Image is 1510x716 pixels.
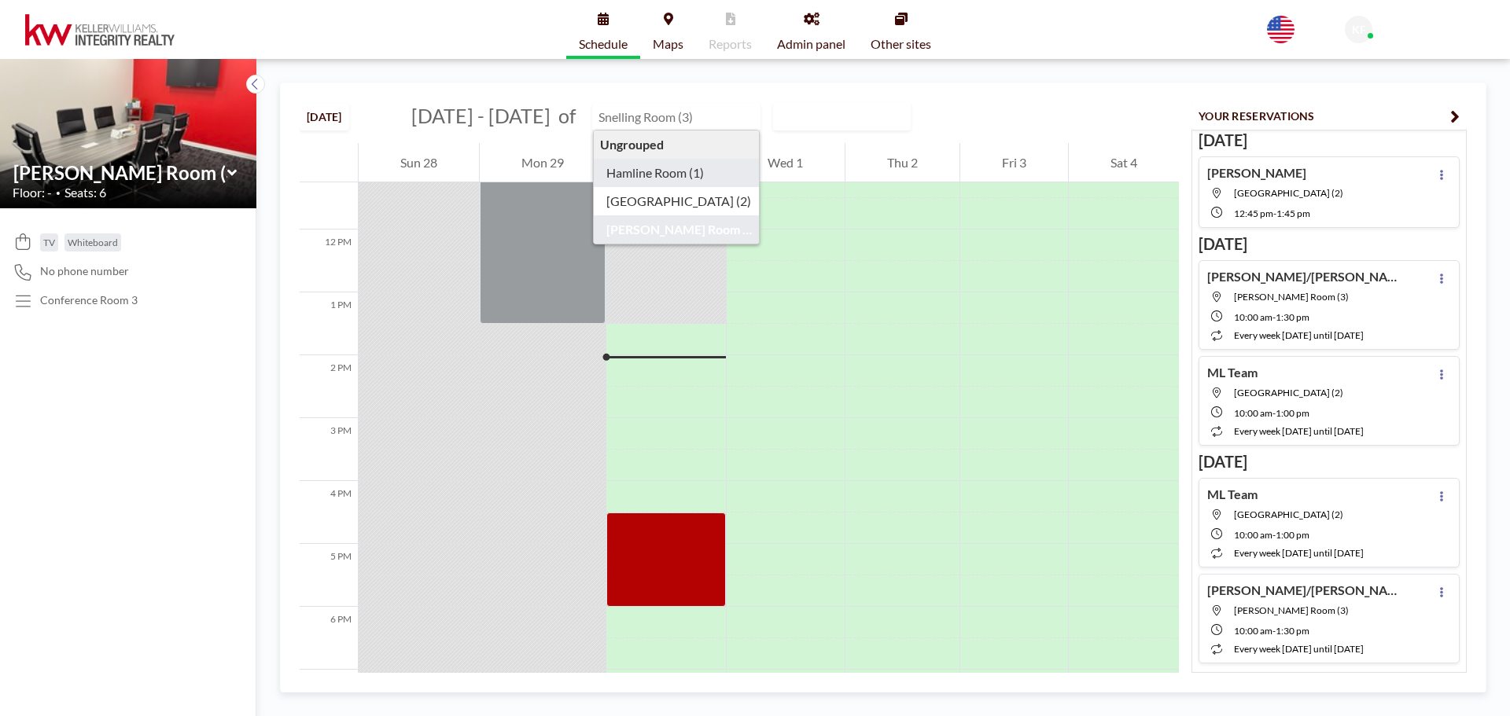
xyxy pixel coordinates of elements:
[13,161,227,184] input: Snelling Room (3)
[1234,407,1272,419] span: 10:00 AM
[871,38,931,50] span: Other sites
[1234,425,1364,437] span: every week [DATE] until [DATE]
[1276,311,1309,323] span: 1:30 PM
[867,106,884,127] input: Search for option
[1199,130,1460,150] h3: [DATE]
[1234,625,1272,637] span: 10:00 AM
[1276,625,1309,637] span: 1:30 PM
[1207,365,1258,380] h4: ML Team
[300,418,358,481] div: 3 PM
[40,264,129,278] span: No phone number
[558,104,576,128] span: of
[593,104,744,130] input: Snelling Room (3)
[1272,529,1276,541] span: -
[777,106,866,127] span: WEEKLY VIEW
[411,104,551,127] span: [DATE] - [DATE]
[1234,187,1343,199] span: Lexington Room (2)
[300,544,358,607] div: 5 PM
[1234,207,1273,219] span: 12:45 PM
[1207,487,1258,502] h4: ML Team
[653,38,683,50] span: Maps
[1069,143,1179,182] div: Sat 4
[1276,407,1309,419] span: 1:00 PM
[1379,17,1465,31] span: KWIR Front Desk
[40,293,138,307] p: Conference Room 3
[594,159,760,187] div: Hamline Room (1)
[594,215,760,244] div: [PERSON_NAME] Room (3)
[1199,452,1460,472] h3: [DATE]
[1234,329,1364,341] span: every week [DATE] until [DATE]
[1207,165,1306,181] h4: [PERSON_NAME]
[845,143,959,182] div: Thu 2
[1234,529,1272,541] span: 10:00 AM
[727,143,845,182] div: Wed 1
[1276,207,1310,219] span: 1:45 PM
[1234,311,1272,323] span: 10:00 AM
[480,143,606,182] div: Mon 29
[64,185,106,200] span: Seats: 6
[1272,625,1276,637] span: -
[300,355,358,418] div: 2 PM
[1191,102,1467,130] button: YOUR RESERVATIONS
[1234,643,1364,655] span: every week [DATE] until [DATE]
[1379,31,1407,43] span: Admin
[594,187,760,215] div: [GEOGRAPHIC_DATA] (2)
[300,292,358,355] div: 1 PM
[1207,582,1404,598] h4: [PERSON_NAME]/[PERSON_NAME]
[1207,269,1404,285] h4: [PERSON_NAME]/[PERSON_NAME]
[1234,387,1343,398] span: Lexington Room (2)
[1272,311,1276,323] span: -
[1273,207,1276,219] span: -
[13,185,52,200] span: Floor: -
[300,167,358,229] div: 11 AM
[1276,529,1309,541] span: 1:00 PM
[1352,23,1366,37] span: KF
[1234,547,1364,559] span: every week [DATE] until [DATE]
[709,38,752,50] span: Reports
[579,38,628,50] span: Schedule
[777,38,845,50] span: Admin panel
[774,103,910,130] div: Search for option
[1234,604,1349,616] span: Snelling Room (3)
[25,14,175,46] img: organization-logo
[300,481,358,544] div: 4 PM
[56,188,61,198] span: •
[300,103,349,130] button: [DATE]
[1234,291,1349,303] span: Snelling Room (3)
[1199,234,1460,254] h3: [DATE]
[359,143,479,182] div: Sun 28
[1272,407,1276,419] span: -
[300,607,358,670] div: 6 PM
[594,130,760,159] div: Ungrouped
[43,237,55,248] span: TV
[960,143,1068,182] div: Fri 3
[300,229,358,292] div: 12 PM
[68,237,118,248] span: Whiteboard
[1199,670,1460,689] h3: [DATE]
[1234,509,1343,520] span: Lexington Room (2)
